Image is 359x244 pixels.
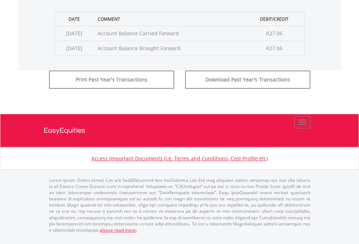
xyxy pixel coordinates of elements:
th: Comment [94,12,244,26]
td: [DATE] [54,26,94,41]
th: Date [54,12,94,26]
td: Account Balance Carried Forward [94,26,244,41]
th: Debit/Credit [244,12,305,26]
p: Lorem Ipsum Dolors (Ame) Con a/e SeddOeiusmod tem InciDiduntut Lab Etd mag aliquaen admin veniamq... [49,177,310,233]
span: R27.06 [266,30,282,37]
td: [DATE] [54,41,94,56]
a: please read more: [100,227,137,233]
span: R27.06 [266,45,282,52]
a: Access Important Documents (i.e. Terms and Conditions, Cost Profile etc) [91,155,268,162]
td: Account Balance Brought Forward [94,41,244,56]
button: Print Past Year's Transactions [49,71,174,89]
a: EasyEquities [44,114,316,147]
button: Download Past Year's Transactions [185,71,310,89]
